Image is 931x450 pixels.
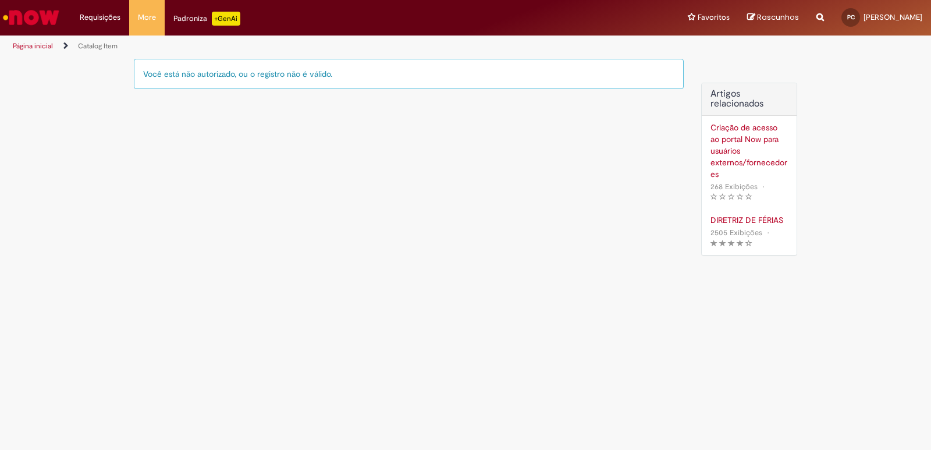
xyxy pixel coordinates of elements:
div: Padroniza [173,12,240,26]
a: Criação de acesso ao portal Now para usuários externos/fornecedores [710,122,788,180]
a: Catalog Item [78,41,118,51]
div: Você está não autorizado, ou o registro não é válido. [134,59,684,89]
span: PC [847,13,855,21]
span: 2505 Exibições [710,228,762,238]
span: 268 Exibições [710,182,758,192]
a: Página inicial [13,41,53,51]
ul: Trilhas de página [9,36,612,57]
span: Rascunhos [757,12,799,23]
span: [PERSON_NAME] [864,12,922,22]
h3: Artigos relacionados [710,89,788,109]
span: • [760,179,767,194]
p: +GenAi [212,12,240,26]
a: DIRETRIZ DE FÉRIAS [710,214,788,226]
span: • [765,225,772,240]
img: ServiceNow [1,6,61,29]
span: Favoritos [698,12,730,23]
span: More [138,12,156,23]
a: Rascunhos [747,12,799,23]
span: Requisições [80,12,120,23]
